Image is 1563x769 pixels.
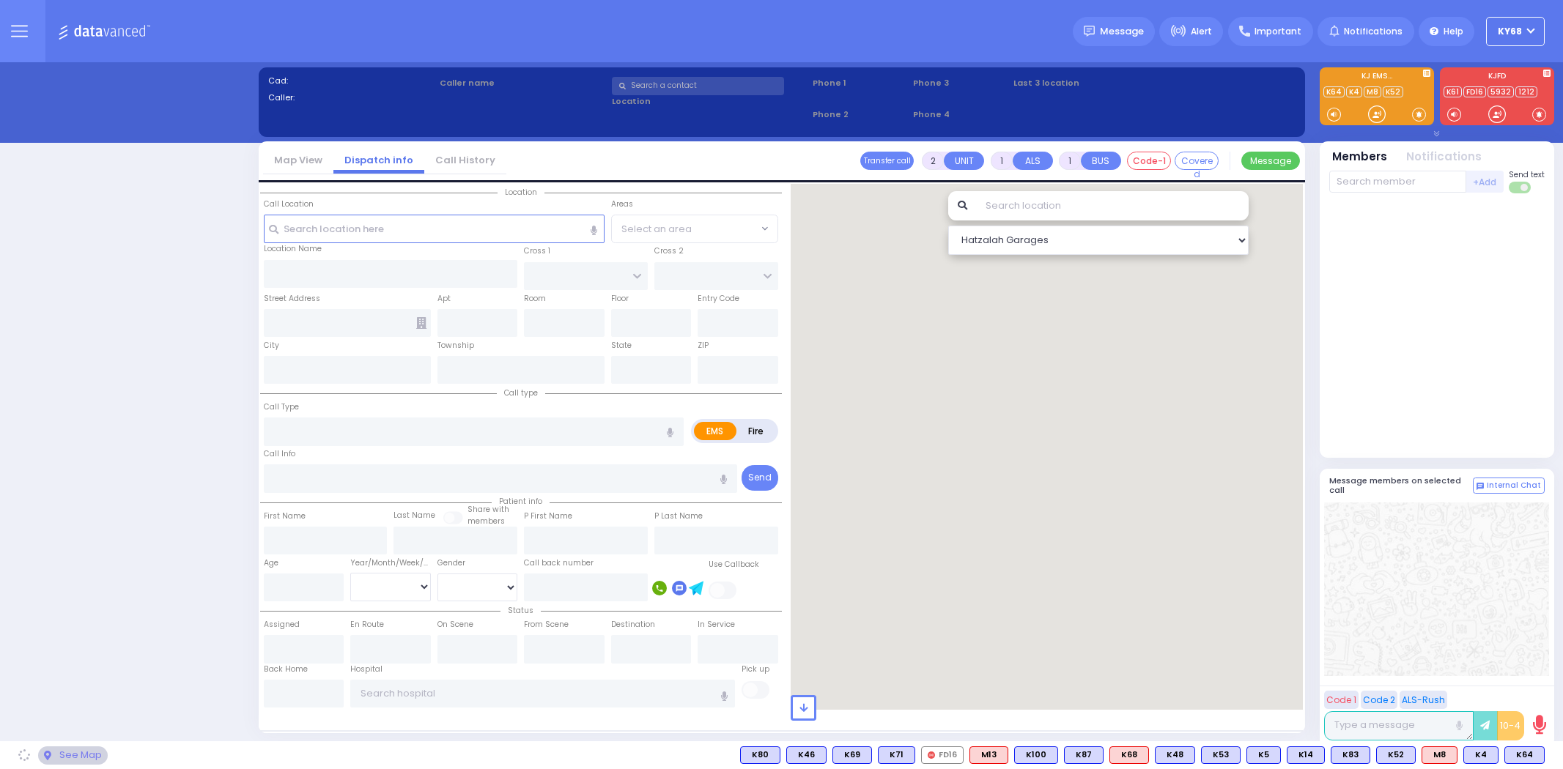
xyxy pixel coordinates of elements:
[350,680,735,707] input: Search hospital
[1201,746,1241,764] div: K53
[416,317,426,329] span: Other building occupants
[1100,24,1144,39] span: Message
[612,95,808,108] label: Location
[1109,746,1149,764] div: K68
[1246,746,1281,764] div: BLS
[944,152,984,170] button: UNIT
[698,340,709,352] label: ZIP
[1081,152,1121,170] button: BUS
[1498,25,1522,38] span: ky68
[1246,746,1281,764] div: K5
[1155,746,1195,764] div: BLS
[786,746,827,764] div: BLS
[524,510,572,522] label: P First Name
[1364,86,1381,97] a: M8
[694,422,736,440] label: EMS
[1329,476,1473,495] h5: Message members on selected call
[1109,746,1149,764] div: ALS
[524,293,546,305] label: Room
[268,75,435,87] label: Cad:
[1361,691,1397,709] button: Code 2
[468,516,505,527] span: members
[268,92,435,104] label: Caller:
[1400,691,1447,709] button: ALS-Rush
[350,557,431,569] div: Year/Month/Week/Day
[1014,746,1058,764] div: K100
[736,422,777,440] label: Fire
[969,746,1008,764] div: ALS
[921,746,964,764] div: FD16
[1155,746,1195,764] div: K48
[437,557,465,569] label: Gender
[1287,746,1325,764] div: K14
[350,619,384,631] label: En Route
[264,243,322,255] label: Location Name
[813,108,908,121] span: Phone 2
[611,198,633,210] label: Areas
[437,340,474,352] label: Township
[468,504,509,515] small: Share with
[1331,746,1370,764] div: BLS
[38,746,107,765] div: See map
[524,245,550,257] label: Cross 1
[264,664,308,675] label: Back Home
[1344,25,1403,38] span: Notifications
[1255,25,1301,38] span: Important
[786,746,827,764] div: K46
[264,215,605,242] input: Search location here
[264,401,299,413] label: Call Type
[1346,86,1362,97] a: K4
[740,746,780,764] div: BLS
[264,557,278,569] label: Age
[1287,746,1325,764] div: BLS
[1013,77,1154,89] label: Last 3 location
[1486,17,1545,46] button: ky68
[611,293,629,305] label: Floor
[813,77,908,89] span: Phone 1
[1175,152,1219,170] button: Covered
[1463,746,1499,764] div: BLS
[1084,26,1095,37] img: message.svg
[913,77,1008,89] span: Phone 3
[1504,746,1545,764] div: BLS
[1463,86,1486,97] a: FD16
[1406,149,1482,166] button: Notifications
[1383,86,1403,97] a: K52
[1487,480,1541,491] span: Internal Chat
[1504,746,1545,764] div: K64
[832,746,872,764] div: K69
[611,340,632,352] label: State
[264,510,306,522] label: First Name
[1241,152,1300,170] button: Message
[500,605,541,616] span: Status
[498,187,544,198] span: Location
[1422,746,1457,764] div: M8
[524,619,569,631] label: From Scene
[524,557,594,569] label: Call back number
[437,293,451,305] label: Apt
[1191,25,1212,38] span: Alert
[621,222,692,237] span: Select an area
[1323,86,1345,97] a: K64
[654,510,703,522] label: P Last Name
[1064,746,1104,764] div: BLS
[1515,86,1537,97] a: 1212
[742,465,778,491] button: Send
[1509,169,1545,180] span: Send text
[1014,746,1058,764] div: BLS
[1320,73,1434,83] label: KJ EMS...
[1473,478,1545,494] button: Internal Chat
[1440,73,1554,83] label: KJFD
[1509,180,1532,195] label: Turn off text
[333,153,424,167] a: Dispatch info
[928,751,935,759] img: red-radio-icon.svg
[1332,149,1387,166] button: Members
[264,340,279,352] label: City
[1064,746,1104,764] div: K87
[878,746,915,764] div: K71
[860,152,914,170] button: Transfer call
[740,746,780,764] div: K80
[263,153,333,167] a: Map View
[1422,746,1457,764] div: ALS KJ
[1488,86,1514,97] a: 5932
